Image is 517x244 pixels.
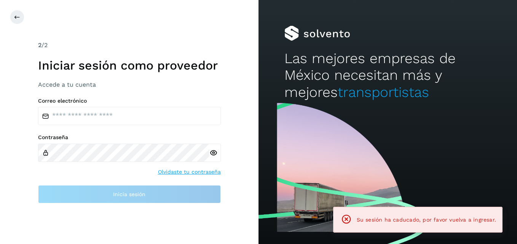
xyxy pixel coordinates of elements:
a: Olvidaste tu contraseña [158,168,221,176]
button: Inicia sesión [38,185,221,203]
label: Contraseña [38,134,221,141]
span: Inicia sesión [113,192,145,197]
span: Su sesión ha caducado, por favor vuelva a ingresar. [357,217,496,223]
h2: Las mejores empresas de México necesitan más y mejores [284,50,491,101]
label: Correo electrónico [38,98,221,104]
span: 2 [38,41,41,49]
h3: Accede a tu cuenta [38,81,221,88]
div: /2 [38,41,221,50]
h1: Iniciar sesión como proveedor [38,58,221,73]
span: transportistas [338,84,429,100]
